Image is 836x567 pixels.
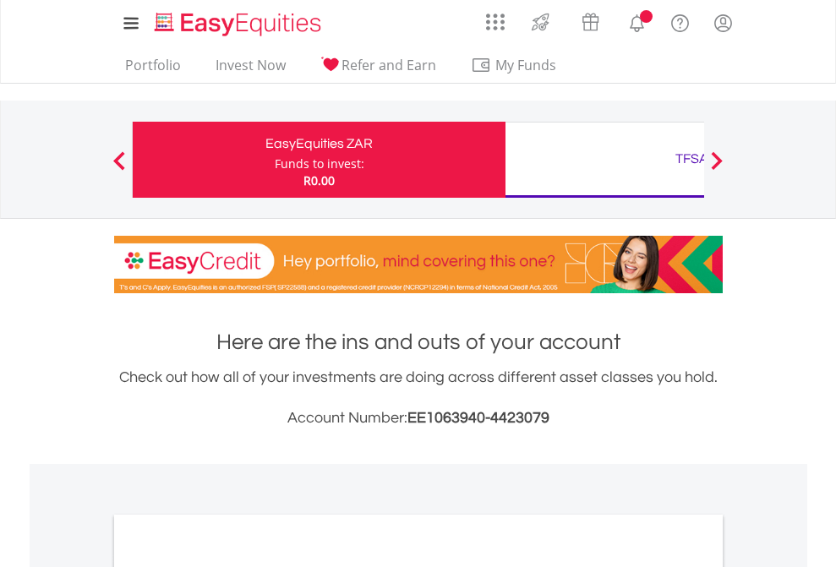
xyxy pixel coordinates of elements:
img: thrive-v2.svg [527,8,555,35]
span: R0.00 [303,172,335,188]
a: Invest Now [209,57,292,83]
button: Next [700,160,734,177]
div: Check out how all of your investments are doing across different asset classes you hold. [114,366,723,430]
img: grid-menu-icon.svg [486,13,505,31]
div: EasyEquities ZAR [143,132,495,155]
h1: Here are the ins and outs of your account [114,327,723,357]
a: FAQ's and Support [658,4,702,38]
div: Funds to invest: [275,155,364,172]
h3: Account Number: [114,406,723,430]
a: My Profile [702,4,745,41]
img: EasyEquities_Logo.png [151,10,328,38]
a: Home page [148,4,328,38]
a: AppsGrid [475,4,516,31]
a: Vouchers [566,4,615,35]
a: Refer and Earn [314,57,443,83]
a: Notifications [615,4,658,38]
span: EE1063940-4423079 [407,410,549,426]
span: My Funds [471,54,582,76]
img: vouchers-v2.svg [576,8,604,35]
a: Portfolio [118,57,188,83]
span: Refer and Earn [342,56,436,74]
button: Previous [102,160,136,177]
img: EasyCredit Promotion Banner [114,236,723,293]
